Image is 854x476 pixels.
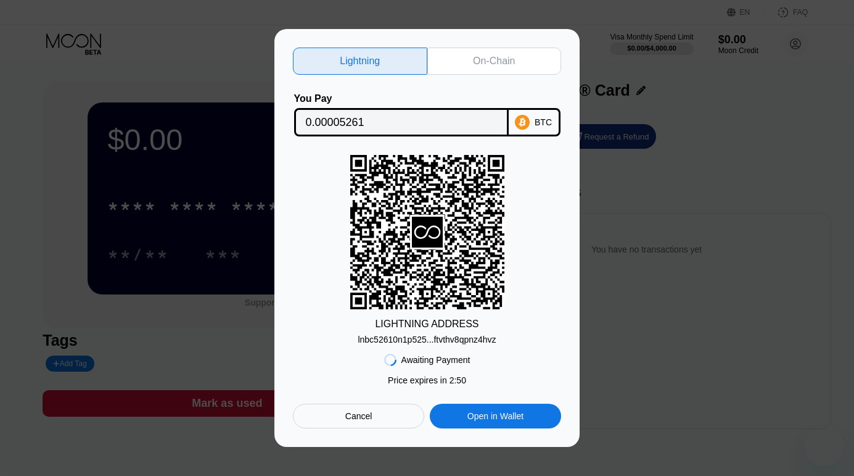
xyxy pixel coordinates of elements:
[358,330,496,344] div: lnbc52610n1p525...ftvthv8qpnz4hvz
[345,411,372,422] div: Cancel
[467,411,523,422] div: Open in Wallet
[535,117,552,127] div: BTC
[430,404,561,428] div: Open in Wallet
[358,335,496,344] div: lnbc52610n1p525...ftvthv8qpnz4hvz
[473,55,515,67] div: On-Chain
[340,55,380,67] div: Lightning
[388,375,466,385] div: Price expires in
[805,427,844,466] iframe: Button to launch messaging window
[401,355,470,365] div: Awaiting Payment
[294,93,509,104] div: You Pay
[293,404,424,428] div: Cancel
[450,375,466,385] span: 2 : 50
[427,48,562,75] div: On-Chain
[375,319,478,330] div: LIGHTNING ADDRESS
[293,93,561,136] div: You PayBTC
[293,48,427,75] div: Lightning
